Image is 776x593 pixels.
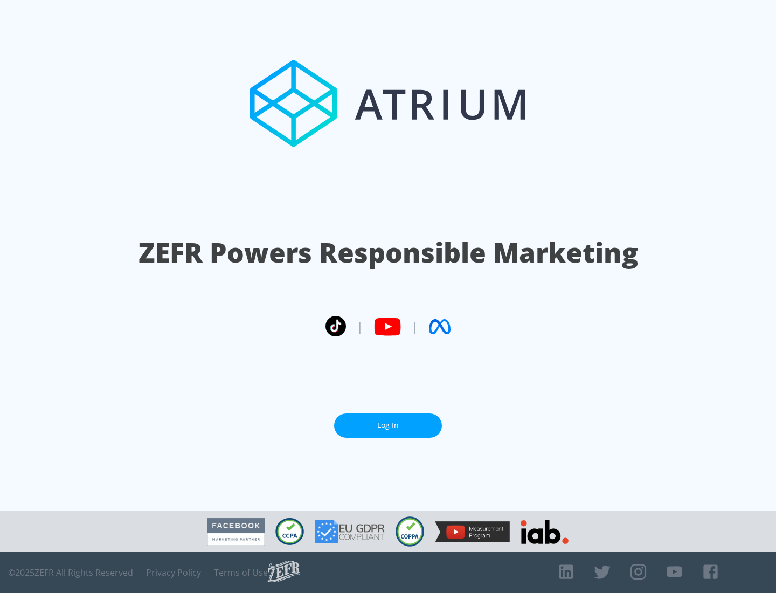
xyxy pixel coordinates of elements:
img: CCPA Compliant [275,518,304,545]
a: Log In [334,413,442,438]
span: | [357,319,363,335]
img: YouTube Measurement Program [435,521,510,542]
a: Terms of Use [214,567,268,578]
img: GDPR Compliant [315,520,385,543]
span: © 2025 ZEFR All Rights Reserved [8,567,133,578]
span: | [412,319,418,335]
h1: ZEFR Powers Responsible Marketing [138,234,638,271]
img: IAB [521,520,569,544]
img: Facebook Marketing Partner [207,518,265,546]
a: Privacy Policy [146,567,201,578]
img: COPPA Compliant [396,516,424,547]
